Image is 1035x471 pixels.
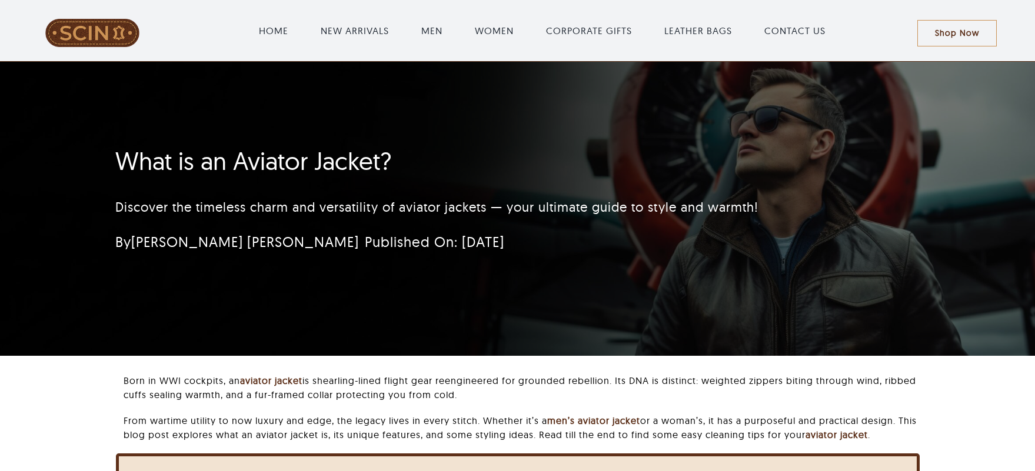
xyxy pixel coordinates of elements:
[764,24,826,38] a: CONTACT US
[131,233,359,250] a: [PERSON_NAME] [PERSON_NAME]
[917,20,997,46] a: Shop Now
[240,375,302,386] a: aviator jacket
[547,415,640,426] a: men’s aviator jacket
[475,24,514,38] a: WOMEN
[115,233,359,250] span: By
[321,24,389,38] a: NEW ARRIVALS
[806,429,868,440] a: aviator jacket
[115,198,780,217] p: Discover the timeless charm and versatility of aviator jackets — your ultimate guide to style and...
[365,233,504,250] span: Published On: [DATE]
[421,24,442,38] a: MEN
[124,413,919,442] p: From wartime utility to now luxury and edge, the legacy lives in every stitch. Whether it’s a or ...
[546,24,632,38] a: CORPORATE GIFTS
[124,373,919,402] p: Born in WWI cockpits, an is shearling-lined flight gear reengineered for grounded rebellion. Its ...
[962,397,1035,453] iframe: chat widget
[259,24,288,38] a: HOME
[115,146,780,176] h1: What is an Aviator Jacket?
[168,12,917,49] nav: Main Menu
[664,24,732,38] a: LEATHER BAGS
[935,28,979,38] span: Shop Now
